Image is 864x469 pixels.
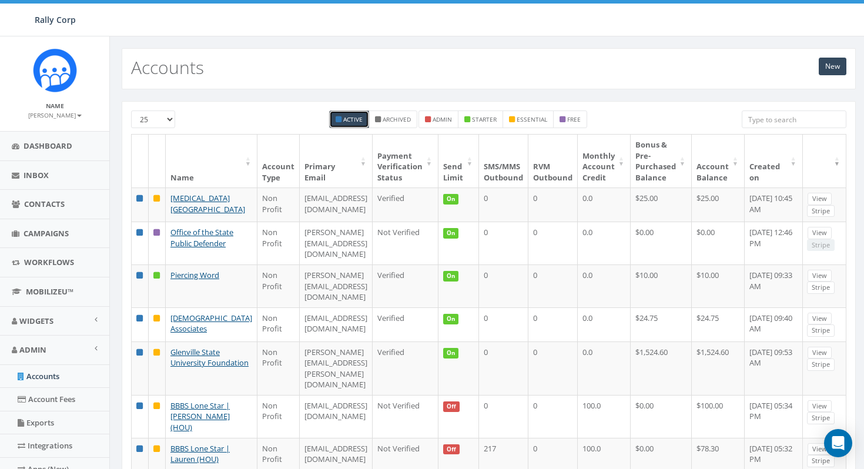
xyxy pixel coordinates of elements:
td: $100.00 [692,395,745,438]
small: essential [517,115,547,123]
th: Account Balance: activate to sort column ascending [692,135,745,187]
a: Stripe [807,359,835,371]
td: $0.00 [631,395,692,438]
td: 0 [479,187,528,222]
a: [MEDICAL_DATA] [GEOGRAPHIC_DATA] [170,193,245,215]
a: [DEMOGRAPHIC_DATA] Associates [170,313,252,334]
small: Archived [383,115,411,123]
span: Widgets [19,316,53,326]
a: View [808,227,832,239]
a: Stripe [807,455,835,467]
a: BBBS Lone Star | Lauren (HOU) [170,443,230,465]
a: View [808,400,832,413]
a: Stripe [807,324,835,337]
span: Off [443,401,460,412]
td: $10.00 [631,264,692,307]
td: [PERSON_NAME][EMAIL_ADDRESS][DOMAIN_NAME] [300,264,373,307]
td: Not Verified [373,222,438,264]
td: 0 [479,395,528,438]
a: BBBS Lone Star | [PERSON_NAME] (HOU) [170,400,230,433]
td: 0 [479,264,528,307]
th: Primary Email : activate to sort column ascending [300,135,373,187]
td: Verified [373,187,438,222]
th: RVM Outbound [528,135,578,187]
span: Workflows [24,257,74,267]
td: [DATE] 12:46 PM [745,222,803,264]
th: SMS/MMS Outbound [479,135,528,187]
a: Glenville State University Foundation [170,347,249,369]
a: View [808,443,832,455]
td: 0 [528,341,578,395]
a: Stripe [807,412,835,424]
a: [PERSON_NAME] [28,109,82,120]
div: Open Intercom Messenger [824,429,852,457]
input: Type to search [742,110,846,128]
img: Icon_1.png [33,48,77,92]
span: On [443,348,458,359]
span: On [443,194,458,205]
a: View [808,270,832,282]
td: 0.0 [578,187,631,222]
td: $10.00 [692,264,745,307]
td: Not Verified [373,395,438,438]
td: 0.0 [578,341,631,395]
th: Monthly Account Credit: activate to sort column ascending [578,135,631,187]
span: MobilizeU™ [26,286,73,297]
td: Non Profit [257,307,300,341]
span: Inbox [24,170,49,180]
th: Created on: activate to sort column ascending [745,135,803,187]
span: Campaigns [24,228,69,239]
td: Non Profit [257,264,300,307]
td: 0.0 [578,222,631,264]
th: Payment Verification Status : activate to sort column ascending [373,135,438,187]
td: [EMAIL_ADDRESS][DOMAIN_NAME] [300,395,373,438]
a: View [808,193,832,205]
th: Account Type [257,135,300,187]
span: Off [443,444,460,455]
td: Non Profit [257,222,300,264]
td: [DATE] 09:40 AM [745,307,803,341]
small: free [567,115,581,123]
span: Rally Corp [35,14,76,25]
a: Stripe [807,282,835,294]
span: Admin [19,344,46,355]
td: [EMAIL_ADDRESS][DOMAIN_NAME] [300,307,373,341]
td: 0 [479,307,528,341]
h2: Accounts [131,58,204,77]
td: [DATE] 09:53 AM [745,341,803,395]
small: starter [472,115,497,123]
td: Non Profit [257,187,300,222]
td: $24.75 [631,307,692,341]
a: Piercing Word [170,270,219,280]
td: [PERSON_NAME][EMAIL_ADDRESS][PERSON_NAME][DOMAIN_NAME] [300,341,373,395]
a: Stripe [807,205,835,217]
td: 0 [528,264,578,307]
td: Verified [373,341,438,395]
td: $25.00 [692,187,745,222]
td: [EMAIL_ADDRESS][DOMAIN_NAME] [300,187,373,222]
a: View [808,313,832,325]
td: 0 [528,395,578,438]
td: Non Profit [257,395,300,438]
td: 0 [479,341,528,395]
td: [DATE] 10:45 AM [745,187,803,222]
th: Bonus &amp; Pre-Purchased Balance: activate to sort column ascending [631,135,692,187]
td: $1,524.60 [631,341,692,395]
td: $1,524.60 [692,341,745,395]
small: Name [46,102,64,110]
a: New [819,58,846,75]
td: 0.0 [578,264,631,307]
small: Active [343,115,363,123]
td: $0.00 [692,222,745,264]
span: On [443,271,458,282]
td: 0.0 [578,307,631,341]
small: [PERSON_NAME] [28,111,82,119]
td: 0 [479,222,528,264]
td: Verified [373,264,438,307]
span: On [443,228,458,239]
a: View [808,347,832,359]
td: $24.75 [692,307,745,341]
td: [PERSON_NAME][EMAIL_ADDRESS][DOMAIN_NAME] [300,222,373,264]
th: Name: activate to sort column ascending [166,135,257,187]
span: Contacts [24,199,65,209]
